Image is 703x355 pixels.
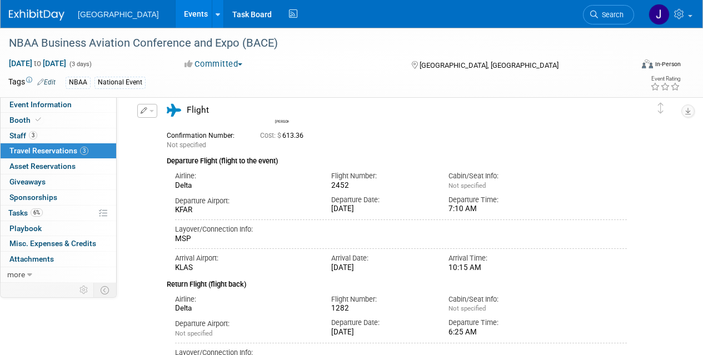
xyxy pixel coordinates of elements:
img: Jeremy Sobolik [649,4,670,25]
div: National Event [94,77,146,88]
div: Darren Hall [275,118,289,124]
img: ExhibitDay [9,9,64,21]
a: Edit [37,78,56,86]
span: Tasks [8,208,43,217]
td: Tags [8,76,56,89]
span: Sponsorships [9,193,57,202]
div: Delta [175,181,315,191]
span: Asset Reservations [9,162,76,171]
span: (3 days) [68,61,92,68]
div: Flight Number: [331,294,432,304]
i: Booth reservation complete [36,117,41,123]
a: Attachments [1,252,116,267]
a: Giveaways [1,174,116,189]
div: 6:25 AM [448,328,549,337]
div: Darren Hall [272,102,292,124]
div: Airline: [175,294,315,304]
span: 3 [29,131,37,139]
img: Format-Inperson.png [642,59,653,68]
a: Event Information [1,97,116,112]
span: 613.36 [260,132,308,139]
td: Personalize Event Tab Strip [74,283,94,297]
div: Event Format [582,58,681,74]
a: Asset Reservations [1,159,116,174]
div: Departure Flight (flight to the event) [167,150,627,167]
span: Flight [187,105,209,115]
span: [DATE] [DATE] [8,58,67,68]
div: Layover/Connection Info: [175,224,627,234]
div: 7:10 AM [448,204,549,214]
div: KLAS [175,263,315,273]
div: In-Person [655,60,681,68]
div: Delta [175,304,315,313]
div: 1282 [331,304,432,313]
span: [GEOGRAPHIC_DATA] [78,10,159,19]
div: Departure Time: [448,318,549,328]
span: Travel Reservations [9,146,88,155]
span: Playbook [9,224,42,233]
i: Click and drag to move item [658,103,664,114]
div: 10:15 AM [448,263,549,273]
span: Cost: $ [260,132,282,139]
span: more [7,270,25,279]
div: 2452 [331,181,432,191]
div: [DATE] [331,263,432,273]
img: Darren Hall [275,102,291,118]
div: MSP [175,234,627,244]
a: Misc. Expenses & Credits [1,236,116,251]
td: Toggle Event Tabs [94,283,117,297]
div: Flight Number: [331,171,432,181]
span: 3 [80,147,88,155]
span: Event Information [9,100,72,109]
span: 6% [31,208,43,217]
button: Committed [181,58,247,70]
div: Departure Date: [331,195,432,205]
a: Search [583,5,634,24]
span: Not specified [448,304,486,312]
span: Attachments [9,254,54,263]
a: Sponsorships [1,190,116,205]
span: Giveaways [9,177,46,186]
div: [DATE] [331,204,432,214]
span: Misc. Expenses & Credits [9,239,96,248]
a: Staff3 [1,128,116,143]
div: NBAA Business Aviation Conference and Expo (BACE) [5,33,624,53]
span: [GEOGRAPHIC_DATA], [GEOGRAPHIC_DATA] [420,61,559,69]
div: [DATE] [331,328,432,337]
div: Return Flight (flight back) [167,273,627,290]
a: Playbook [1,221,116,236]
a: Travel Reservations3 [1,143,116,158]
div: Airline: [175,171,315,181]
div: Departure Date: [331,318,432,328]
div: Event Rating [650,76,680,82]
i: Flight [167,104,181,117]
a: Tasks6% [1,206,116,221]
span: Not specified [167,141,206,149]
span: Not specified [175,329,212,337]
div: Departure Time: [448,195,549,205]
div: KFAR [175,206,315,215]
div: Arrival Airport: [175,253,315,263]
a: more [1,267,116,282]
span: Booth [9,116,43,124]
div: Cabin/Seat Info: [448,294,549,304]
span: Search [598,11,624,19]
div: Departure Airport: [175,319,315,329]
span: to [32,59,43,68]
div: Departure Airport: [175,196,315,206]
div: Arrival Time: [448,253,549,263]
span: Not specified [448,182,486,189]
a: Booth [1,113,116,128]
div: Cabin/Seat Info: [448,171,549,181]
div: NBAA [66,77,91,88]
div: Arrival Date: [331,253,432,263]
span: Staff [9,131,37,140]
div: Confirmation Number: [167,128,243,140]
